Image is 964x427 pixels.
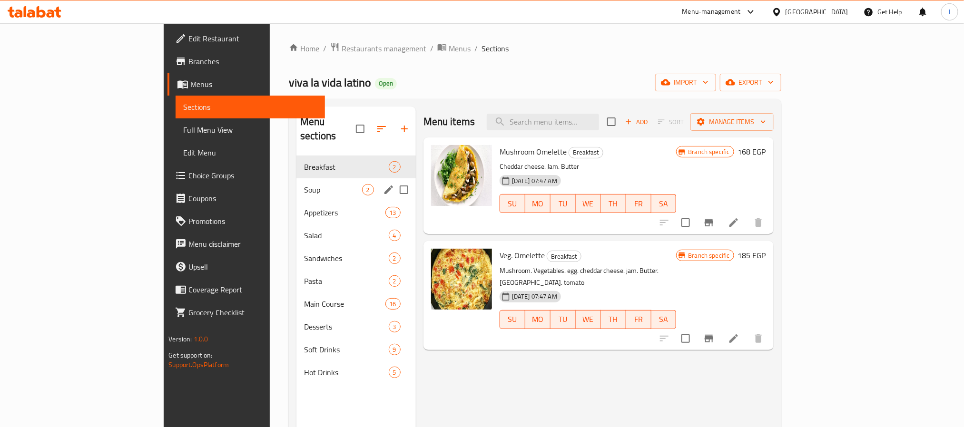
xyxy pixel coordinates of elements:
a: Restaurants management [330,42,426,55]
button: MO [525,310,551,329]
p: Cheddar cheese. Jam. Butter [500,161,677,173]
span: TU [554,197,572,211]
span: TH [605,312,622,326]
button: TU [551,310,576,329]
span: TH [605,197,622,211]
div: Desserts3 [296,315,416,338]
a: Menus [167,73,325,96]
button: Add section [393,117,416,140]
div: Soup2edit [296,178,416,201]
span: Select to update [676,329,696,349]
span: Coverage Report [188,284,317,295]
h2: Menu items [423,115,475,129]
span: Veg. Omelette [500,248,545,262]
button: Manage items [690,113,774,131]
span: 4 [389,231,400,240]
button: export [720,74,781,91]
span: I [949,7,950,17]
button: MO [525,194,551,213]
div: Appetizers13 [296,201,416,224]
span: 3 [389,322,400,331]
div: Salad [304,230,388,241]
button: SU [500,310,525,329]
span: Sandwiches [304,252,388,264]
span: Soft Drinks [304,344,388,355]
span: SU [504,197,521,211]
a: Promotions [167,210,325,233]
button: WE [576,310,601,329]
a: Support.OpsPlatform [168,359,229,371]
span: Add [624,116,649,127]
span: Get support on: [168,349,212,361]
span: SA [655,197,673,211]
button: SA [651,310,677,329]
a: Full Menu View [176,118,325,141]
input: search [487,114,599,130]
div: Sandwiches2 [296,247,416,270]
div: items [389,230,401,241]
a: Upsell [167,255,325,278]
div: items [389,344,401,355]
div: Desserts [304,321,388,332]
span: Coupons [188,193,317,204]
a: Coverage Report [167,278,325,301]
div: Salad4 [296,224,416,247]
li: / [323,43,326,54]
button: delete [747,327,770,350]
div: Breakfast [547,251,581,262]
span: Select to update [676,213,696,233]
h6: 168 EGP [738,145,766,158]
span: WE [580,312,597,326]
div: Soft Drinks9 [296,338,416,361]
h2: Menu sections [300,115,356,143]
span: Open [375,79,397,87]
button: import [655,74,716,91]
button: delete [747,211,770,234]
span: SU [504,312,521,326]
span: Grocery Checklist [188,307,317,318]
div: items [362,184,374,195]
a: Edit Menu [176,141,325,164]
div: items [385,207,401,218]
span: Choice Groups [188,170,317,181]
span: Edit Restaurant [188,33,317,44]
span: export [728,77,774,88]
a: Coupons [167,187,325,210]
nav: Menu sections [296,152,416,388]
button: Add [621,115,652,129]
span: [DATE] 07:47 AM [508,176,561,185]
button: WE [576,194,601,213]
span: Add item [621,115,652,129]
div: items [385,298,401,310]
span: viva la vida latino [289,72,371,93]
span: 2 [389,163,400,172]
span: Soup [304,184,362,195]
a: Sections [176,96,325,118]
img: Veg. Omelette [431,249,492,310]
div: Breakfast2 [296,155,416,178]
span: Sections [482,43,509,54]
a: Edit Restaurant [167,27,325,50]
span: Main Course [304,298,385,310]
div: items [389,161,401,173]
span: Branch specific [684,147,733,156]
div: items [389,252,401,264]
div: items [389,367,401,378]
li: / [474,43,478,54]
span: Hot Drinks [304,367,388,378]
span: Select section first [652,115,690,129]
button: Branch-specific-item [698,211,720,234]
span: Appetizers [304,207,385,218]
button: FR [626,310,651,329]
span: 16 [386,300,400,309]
span: Select section [601,112,621,132]
span: 2 [363,185,374,194]
span: WE [580,197,597,211]
span: Promotions [188,215,317,227]
button: SU [500,194,525,213]
span: FR [630,197,648,211]
button: TH [601,310,626,329]
span: Pasta [304,275,388,287]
